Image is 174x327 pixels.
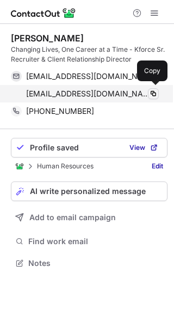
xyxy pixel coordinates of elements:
[30,187,146,196] span: AI write personalized message
[11,234,167,249] button: Find work email
[28,258,163,268] span: Notes
[15,162,24,171] img: ContactOut
[11,7,76,20] img: ContactOut v5.3.10
[30,143,79,152] span: Profile saved
[11,138,167,158] button: Profile savedView
[37,162,94,170] p: Human Resources
[11,208,167,227] button: Add to email campaign
[28,237,163,246] span: Find work email
[129,144,145,152] span: View
[11,256,167,271] button: Notes
[11,33,84,44] div: [PERSON_NAME]
[26,71,151,81] span: [EMAIL_ADDRESS][DOMAIN_NAME]
[26,89,151,99] span: [EMAIL_ADDRESS][DOMAIN_NAME]
[147,161,167,172] a: Edit
[29,213,116,222] span: Add to email campaign
[11,45,167,64] div: Changing Lives, One Career at a Time - Kforce Sr. Recruiter & Client Relationship Director
[11,181,167,201] button: AI write personalized message
[26,106,94,116] span: [PHONE_NUMBER]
